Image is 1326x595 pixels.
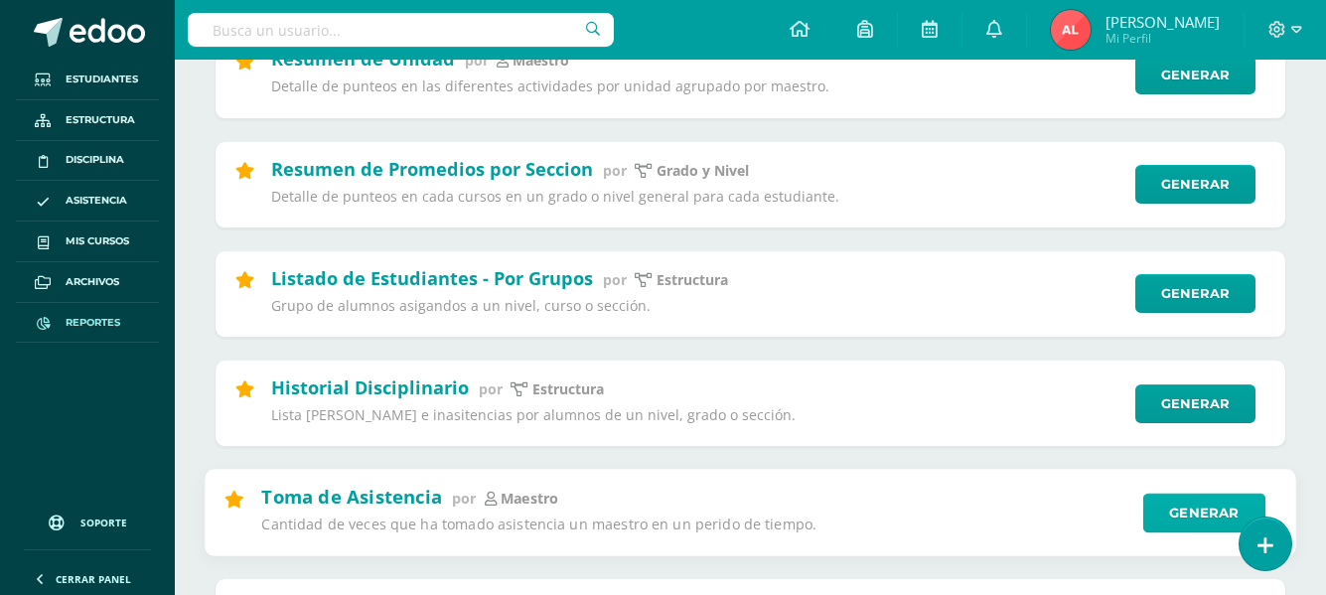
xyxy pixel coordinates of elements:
[501,490,558,509] p: maestro
[1143,493,1265,532] a: Generar
[1105,12,1220,32] span: [PERSON_NAME]
[603,161,627,180] span: por
[271,77,1122,95] p: Detalle de punteos en las diferentes actividades por unidad agrupado por maestro.
[66,112,135,128] span: Estructura
[1135,165,1255,204] a: Generar
[16,141,159,182] a: Disciplina
[1135,384,1255,423] a: Generar
[66,72,138,87] span: Estudiantes
[603,270,627,289] span: por
[513,52,569,70] p: maestro
[66,315,120,331] span: Reportes
[271,375,469,399] h2: Historial Disciplinario
[657,162,749,180] p: Grado y Nivel
[271,297,1122,315] p: Grupo de alumnos asigandos a un nivel, curso o sección.
[16,222,159,262] a: Mis cursos
[188,13,614,47] input: Busca un usuario...
[657,271,728,289] p: estructura
[271,406,1122,424] p: Lista [PERSON_NAME] e inasitencias por alumnos de un nivel, grado o sección.
[532,380,604,398] p: Estructura
[56,572,131,586] span: Cerrar panel
[1135,56,1255,94] a: Generar
[261,485,442,509] h2: Toma de Asistencia
[465,51,489,70] span: por
[271,188,1122,206] p: Detalle de punteos en cada cursos en un grado o nivel general para cada estudiante.
[1135,274,1255,313] a: Generar
[16,181,159,222] a: Asistencia
[66,152,124,168] span: Disciplina
[16,303,159,344] a: Reportes
[271,266,593,290] h2: Listado de Estudiantes - Por Grupos
[261,516,1129,534] p: Cantidad de veces que ha tomado asistencia un maestro en un perido de tiempo.
[66,274,119,290] span: Archivos
[1105,30,1220,47] span: Mi Perfil
[80,516,127,529] span: Soporte
[16,100,159,141] a: Estructura
[271,157,593,181] h2: Resumen de Promedios por Seccion
[24,496,151,544] a: Soporte
[1051,10,1091,50] img: 3d24bdc41b48af0e57a4778939df8160.png
[66,233,129,249] span: Mis cursos
[66,193,127,209] span: Asistencia
[16,262,159,303] a: Archivos
[452,489,476,508] span: por
[479,379,503,398] span: por
[16,60,159,100] a: Estudiantes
